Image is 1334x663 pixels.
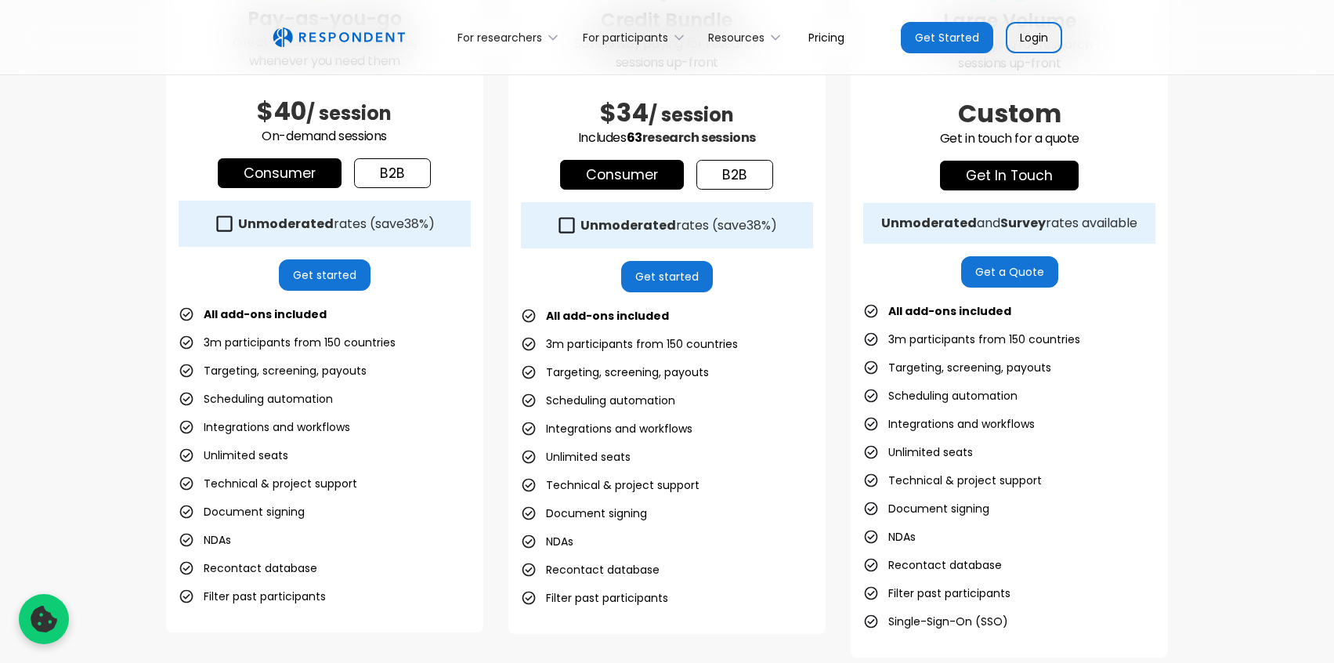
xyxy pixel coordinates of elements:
a: Get a Quote [961,256,1058,288]
li: Document signing [179,501,305,523]
li: 3m participants from 150 countries [863,328,1080,350]
a: Get Started [901,22,993,53]
div: Resources [700,19,796,56]
li: Scheduling automation [179,388,333,410]
div: and rates available [881,216,1137,231]
li: Targeting, screening, payouts [863,357,1051,379]
li: Integrations and workflows [863,413,1035,435]
div: rates (save ) [238,216,435,232]
div: For researchers [449,19,573,56]
strong: All add-ons included [546,308,669,324]
li: Technical & project support [863,469,1042,491]
p: On-demand sessions [179,127,471,146]
li: Technical & project support [179,473,357,495]
li: Single-Sign-On (SSO) [863,610,1008,632]
div: Resources [708,30,765,45]
li: Document signing [863,498,989,520]
a: home [273,27,405,48]
a: Consumer [560,160,684,190]
li: Filter past participants [863,582,1010,604]
li: 3m participants from 150 countries [179,331,396,353]
li: 3m participants from 150 countries [521,333,738,355]
span: $40 [257,93,306,129]
a: Pricing [796,19,857,56]
span: 63 [627,129,642,147]
strong: All add-ons included [888,303,1011,319]
li: Filter past participants [521,587,668,609]
a: get in touch [940,161,1079,190]
span: / session [649,102,734,128]
li: Document signing [521,502,647,524]
span: $34 [600,95,649,130]
a: b2b [354,158,431,188]
p: Get in touch for a quote [863,129,1155,148]
li: Technical & project support [521,474,700,496]
span: / session [306,100,392,126]
strong: Unmoderated [580,216,676,234]
a: Get started [621,261,713,292]
li: NDAs [863,526,916,548]
p: Includes [521,129,813,147]
span: 38% [404,215,428,233]
strong: Survey [1000,214,1046,232]
li: Filter past participants [179,585,326,607]
li: Recontact database [863,554,1002,576]
li: Recontact database [521,559,660,581]
li: Targeting, screening, payouts [521,361,709,383]
strong: Unmoderated [238,215,334,233]
div: For researchers [457,30,542,45]
span: Custom [958,96,1061,131]
li: Scheduling automation [863,385,1018,407]
strong: Unmoderated [881,214,977,232]
a: Login [1006,22,1062,53]
span: research sessions [642,129,756,147]
a: Get started [279,259,371,291]
li: Targeting, screening, payouts [179,360,367,382]
li: Unlimited seats [521,446,631,468]
div: For participants [583,30,668,45]
li: Recontact database [179,557,317,579]
span: 38% [747,216,771,234]
div: For participants [573,19,699,56]
a: b2b [696,160,773,190]
li: Scheduling automation [521,389,675,411]
li: Integrations and workflows [521,418,692,440]
li: Unlimited seats [863,441,973,463]
img: Untitled UI logotext [273,27,405,48]
a: Consumer [218,158,342,188]
li: NDAs [179,529,231,551]
strong: All add-ons included [204,306,327,322]
li: Integrations and workflows [179,416,350,438]
div: rates (save ) [580,218,777,234]
li: NDAs [521,531,573,552]
li: Unlimited seats [179,444,288,466]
